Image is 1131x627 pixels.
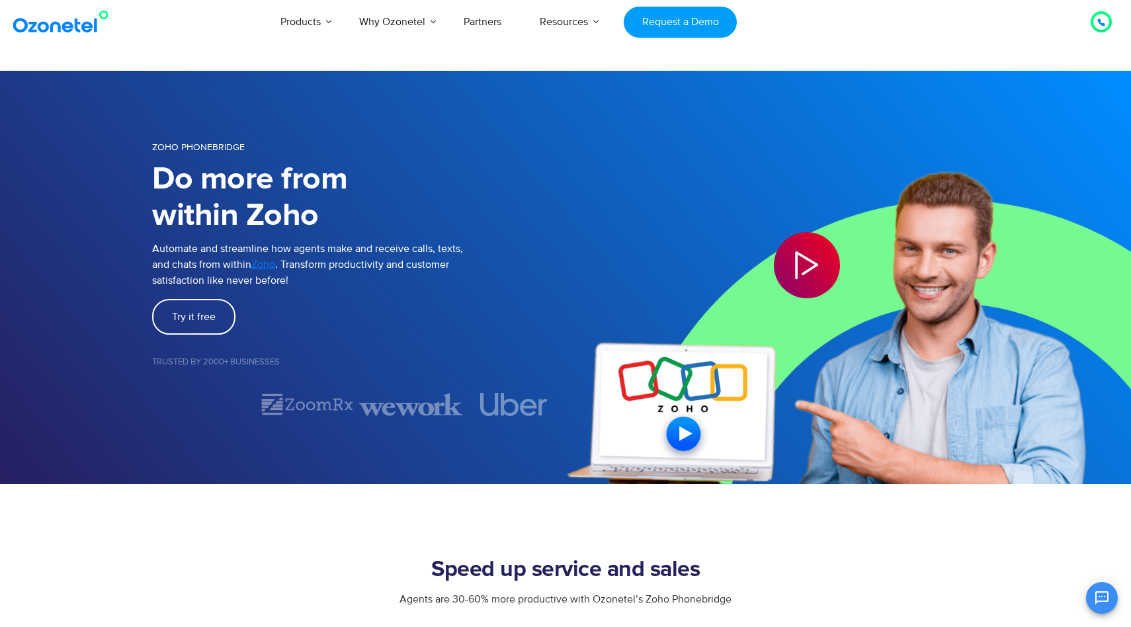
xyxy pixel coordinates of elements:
[260,393,355,416] img: zoomrx
[152,142,245,153] span: Zoho Phonebridge
[172,312,216,322] span: Try it free
[1086,582,1118,614] button: Open chat
[399,593,732,606] span: Agents are 30-60% more productive with Ozonetel’s Zoho Phonebridge
[152,161,565,234] h1: Do more from within Zoho
[152,557,979,583] h2: Speed up service and sales
[152,393,565,416] div: Image Carousel
[480,393,548,416] img: uber
[152,397,255,413] div: 1 of 7
[251,258,275,271] span: Zoho
[152,358,565,366] h5: Trusted by 2000+ Businesses
[251,257,275,272] a: Zoho
[624,7,737,38] a: Request a Demo
[152,241,565,288] p: Automate and streamline how agents make and receive calls, texts, and chats from within . Transfo...
[359,393,462,416] div: 3 of 7
[359,393,462,416] img: wework
[774,232,840,298] div: Play Video
[152,299,235,335] a: Try it free
[462,393,565,416] div: 4 of 7
[255,393,358,416] div: 2 of 7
